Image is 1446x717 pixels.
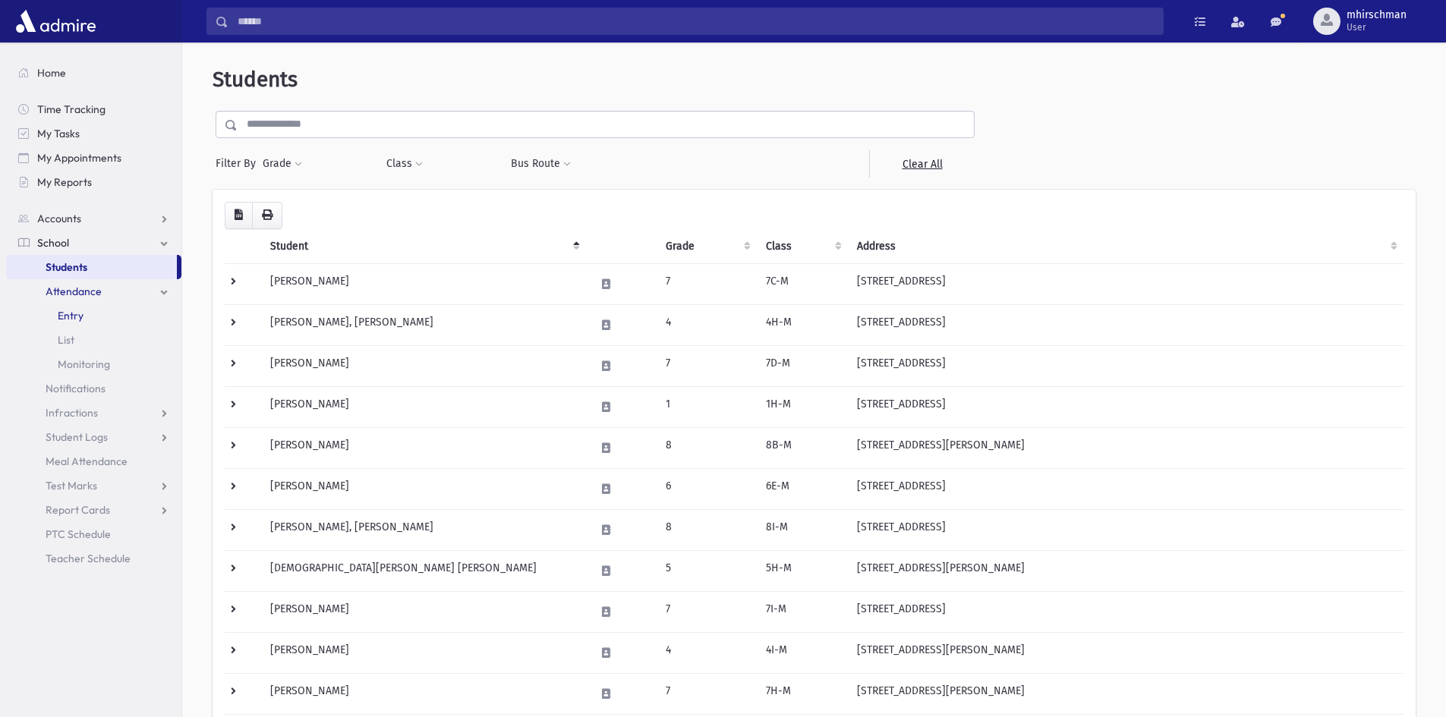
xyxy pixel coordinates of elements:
td: [PERSON_NAME] [261,386,586,427]
a: PTC Schedule [6,522,181,546]
span: My Reports [37,175,92,189]
td: 7D-M [757,345,848,386]
a: My Tasks [6,121,181,146]
a: Time Tracking [6,97,181,121]
td: [PERSON_NAME] [261,673,586,714]
td: [PERSON_NAME] [261,632,586,673]
td: 4 [657,632,757,673]
a: Meal Attendance [6,449,181,473]
td: 4I-M [757,632,848,673]
td: 7 [657,263,757,304]
td: 8 [657,509,757,550]
td: 8B-M [757,427,848,468]
span: My Appointments [37,151,121,165]
td: [STREET_ADDRESS] [848,345,1403,386]
td: 7I-M [757,591,848,632]
td: [STREET_ADDRESS] [848,386,1403,427]
a: List [6,328,181,352]
a: Home [6,61,181,85]
th: Address: activate to sort column ascending [848,229,1403,264]
td: 5H-M [757,550,848,591]
a: Monitoring [6,352,181,376]
a: Clear All [869,150,975,178]
a: Student Logs [6,425,181,449]
td: 6 [657,468,757,509]
td: [PERSON_NAME] [261,263,586,304]
span: Home [37,66,66,80]
a: Attendance [6,279,181,303]
button: Bus Route [510,150,572,178]
td: [PERSON_NAME] [261,591,586,632]
td: [STREET_ADDRESS][PERSON_NAME] [848,550,1403,591]
td: [PERSON_NAME] [261,468,586,509]
td: [STREET_ADDRESS] [848,509,1403,550]
td: [STREET_ADDRESS] [848,304,1403,345]
a: Accounts [6,206,181,231]
td: 1 [657,386,757,427]
th: Student: activate to sort column descending [261,229,586,264]
button: Class [386,150,424,178]
span: Students [46,260,87,274]
td: 1H-M [757,386,848,427]
th: Class: activate to sort column ascending [757,229,848,264]
td: [STREET_ADDRESS] [848,591,1403,632]
td: [STREET_ADDRESS][PERSON_NAME] [848,427,1403,468]
span: User [1347,21,1407,33]
a: Test Marks [6,473,181,498]
td: [STREET_ADDRESS] [848,263,1403,304]
td: 5 [657,550,757,591]
span: Time Tracking [37,102,106,116]
a: My Appointments [6,146,181,170]
img: AdmirePro [12,6,99,36]
span: Students [213,67,298,92]
span: Meal Attendance [46,454,128,468]
td: [PERSON_NAME], [PERSON_NAME] [261,304,586,345]
span: List [58,333,74,347]
a: My Reports [6,170,181,194]
span: mhirschman [1347,9,1407,21]
span: PTC Schedule [46,527,111,541]
span: Accounts [37,212,81,225]
span: School [37,236,69,250]
span: Report Cards [46,503,110,517]
input: Search [228,8,1163,35]
td: [PERSON_NAME] [261,345,586,386]
td: 4H-M [757,304,848,345]
span: Notifications [46,382,106,395]
td: [STREET_ADDRESS][PERSON_NAME] [848,673,1403,714]
td: 8 [657,427,757,468]
td: 7C-M [757,263,848,304]
td: 8I-M [757,509,848,550]
span: Infractions [46,406,98,420]
a: Notifications [6,376,181,401]
a: Students [6,255,177,279]
button: Grade [262,150,303,178]
span: My Tasks [37,127,80,140]
a: Teacher Schedule [6,546,181,571]
td: 6E-M [757,468,848,509]
span: Entry [58,309,83,322]
a: Infractions [6,401,181,425]
button: Print [252,202,282,229]
td: [STREET_ADDRESS][PERSON_NAME] [848,632,1403,673]
td: 7H-M [757,673,848,714]
span: Student Logs [46,430,108,444]
span: Teacher Schedule [46,552,131,565]
a: School [6,231,181,255]
td: [STREET_ADDRESS] [848,468,1403,509]
th: Grade: activate to sort column ascending [657,229,757,264]
td: [DEMOGRAPHIC_DATA][PERSON_NAME] [PERSON_NAME] [261,550,586,591]
span: Attendance [46,285,102,298]
td: 4 [657,304,757,345]
td: 7 [657,591,757,632]
button: CSV [225,202,253,229]
a: Report Cards [6,498,181,522]
td: 7 [657,345,757,386]
td: [PERSON_NAME] [261,427,586,468]
a: Entry [6,303,181,328]
td: 7 [657,673,757,714]
span: Filter By [216,156,262,171]
span: Test Marks [46,479,97,492]
td: [PERSON_NAME], [PERSON_NAME] [261,509,586,550]
span: Monitoring [58,357,110,371]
